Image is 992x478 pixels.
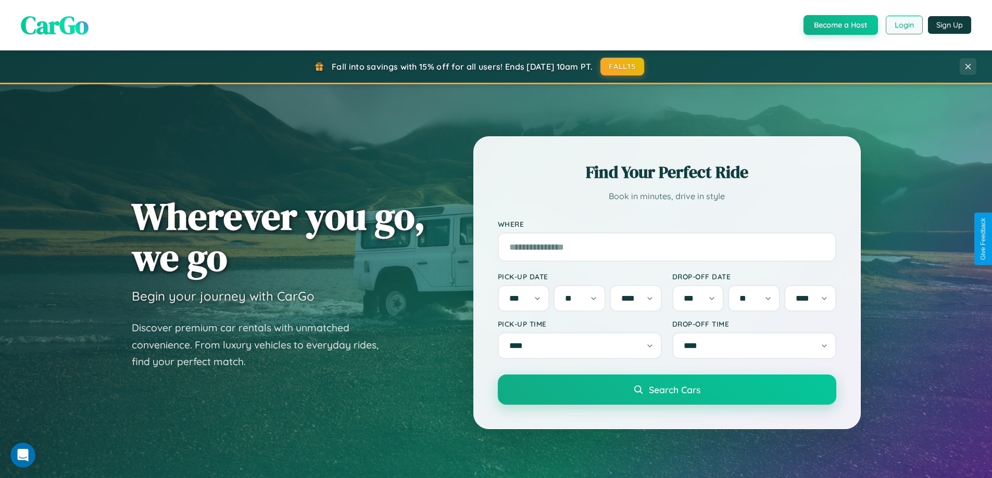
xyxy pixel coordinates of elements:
span: CarGo [21,8,89,42]
label: Pick-up Date [498,272,662,281]
button: Login [886,16,923,34]
label: Drop-off Date [672,272,836,281]
label: Where [498,219,836,228]
p: Book in minutes, drive in style [498,189,836,204]
div: Give Feedback [980,218,987,260]
label: Pick-up Time [498,319,662,328]
h1: Wherever you go, we go [132,196,425,278]
h3: Begin your journey with CarGo [132,288,315,304]
h2: Find Your Perfect Ride [498,161,836,184]
button: Sign Up [928,16,971,34]
button: Become a Host [803,15,878,35]
iframe: Intercom live chat [10,443,35,468]
label: Drop-off Time [672,319,836,328]
p: Discover premium car rentals with unmatched convenience. From luxury vehicles to everyday rides, ... [132,319,392,370]
button: FALL15 [600,58,644,75]
span: Fall into savings with 15% off for all users! Ends [DATE] 10am PT. [332,61,593,72]
button: Search Cars [498,374,836,405]
span: Search Cars [649,384,700,395]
